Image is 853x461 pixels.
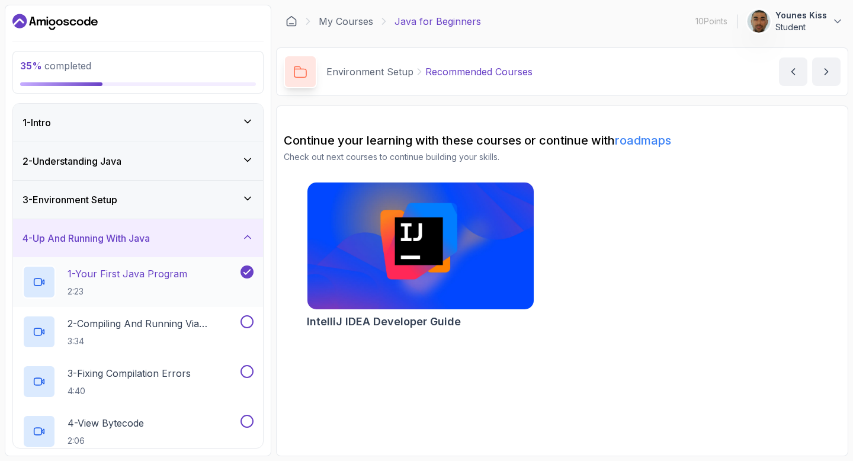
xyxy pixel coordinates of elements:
button: previous content [779,57,807,86]
button: user profile imageYounes KissStudent [747,9,844,33]
p: Younes Kiss [775,9,827,21]
img: IntelliJ IDEA Developer Guide card [307,183,534,309]
p: Check out next courses to continue building your skills. [284,151,841,163]
p: 10 Points [695,15,727,27]
a: My Courses [319,14,373,28]
a: IntelliJ IDEA Developer Guide cardIntelliJ IDEA Developer Guide [307,182,534,330]
span: 35 % [20,60,42,72]
h2: Continue your learning with these courses or continue with [284,132,841,149]
button: 3-Environment Setup [13,181,263,219]
p: 4 - View Bytecode [68,416,144,430]
button: 1-Intro [13,104,263,142]
button: 3-Fixing Compilation Errors4:40 [23,365,254,398]
a: Dashboard [12,12,98,31]
button: 1-Your First Java Program2:23 [23,265,254,299]
button: 2-Understanding Java [13,142,263,180]
p: 4:40 [68,385,191,397]
p: 1 - Your First Java Program [68,267,187,281]
p: 2:23 [68,286,187,297]
img: user profile image [748,10,770,33]
h3: 4 - Up And Running With Java [23,231,150,245]
p: Student [775,21,827,33]
p: Environment Setup [326,65,413,79]
p: 3:34 [68,335,238,347]
h2: IntelliJ IDEA Developer Guide [307,313,461,330]
p: 2 - Compiling And Running Via Terminal [68,316,238,331]
p: Recommended Courses [425,65,533,79]
p: 3 - Fixing Compilation Errors [68,366,191,380]
button: next content [812,57,841,86]
a: roadmaps [615,133,671,148]
h3: 3 - Environment Setup [23,193,117,207]
button: 2-Compiling And Running Via Terminal3:34 [23,315,254,348]
h3: 2 - Understanding Java [23,154,121,168]
span: completed [20,60,91,72]
a: Dashboard [286,15,297,27]
button: 4-View Bytecode2:06 [23,415,254,448]
p: 2:06 [68,435,144,447]
button: 4-Up And Running With Java [13,219,263,257]
p: Java for Beginners [395,14,481,28]
h3: 1 - Intro [23,116,51,130]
